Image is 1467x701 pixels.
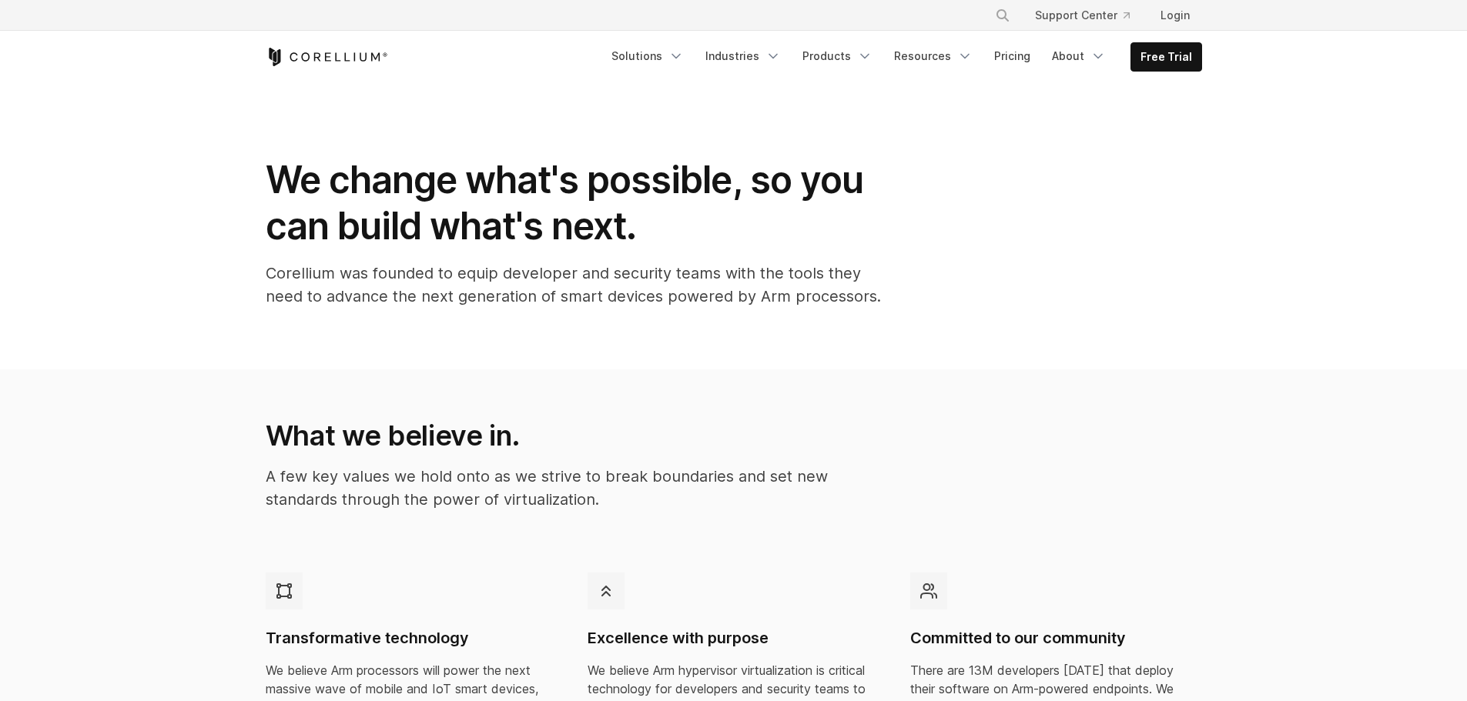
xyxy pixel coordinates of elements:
a: Login [1148,2,1202,29]
p: Corellium was founded to equip developer and security teams with the tools they need to advance t... [266,262,882,308]
a: Solutions [602,42,693,70]
h4: Committed to our community [910,628,1202,649]
a: Free Trial [1131,43,1201,71]
div: Navigation Menu [602,42,1202,72]
a: Industries [696,42,790,70]
a: Resources [885,42,982,70]
p: A few key values we hold onto as we strive to break boundaries and set new standards through the ... [266,465,879,511]
h4: Transformative technology [266,628,558,649]
h4: Excellence with purpose [588,628,879,649]
a: Support Center [1023,2,1142,29]
h2: What we believe in. [266,419,879,452]
div: Navigation Menu [976,2,1202,29]
h1: We change what's possible, so you can build what's next. [266,157,882,249]
a: Corellium Home [266,48,388,66]
a: About [1043,42,1115,70]
button: Search [989,2,1017,29]
a: Products [793,42,882,70]
a: Pricing [985,42,1040,70]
